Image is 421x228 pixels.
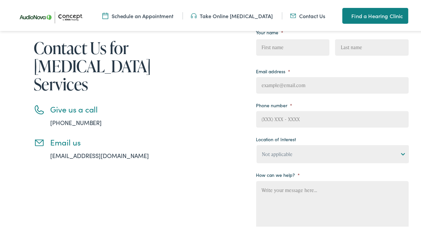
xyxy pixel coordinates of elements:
label: Email address [256,67,291,73]
input: First name [256,38,330,54]
h3: Email us [50,136,169,146]
a: [EMAIL_ADDRESS][DOMAIN_NAME] [50,150,149,158]
input: example@email.com [256,76,409,92]
label: Location of Interest [256,135,296,141]
img: utility icon [290,11,296,18]
label: Phone number [256,101,293,107]
a: Contact Us [290,11,326,18]
img: A calendar icon to schedule an appointment at Concept by Iowa Hearing. [102,11,108,18]
img: utility icon [342,11,348,18]
a: [PHONE_NUMBER] [50,117,102,125]
label: Your name [256,28,284,34]
a: Take Online [MEDICAL_DATA] [191,11,273,18]
img: utility icon [191,11,197,18]
label: How can we help? [256,171,300,177]
h1: Contact Us for [MEDICAL_DATA] Services [34,37,169,92]
a: Schedule an Appointment [102,11,174,18]
input: (XXX) XXX - XXXX [256,110,409,126]
h3: Give us a call [50,103,169,113]
input: Last name [335,38,409,54]
a: Find a Hearing Clinic [342,7,408,22]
